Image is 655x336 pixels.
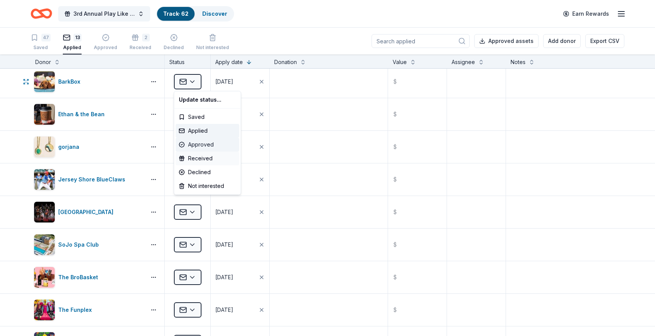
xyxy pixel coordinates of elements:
[176,179,239,193] div: Not interested
[176,124,239,138] div: Applied
[176,138,239,152] div: Approved
[176,110,239,124] div: Saved
[176,165,239,179] div: Declined
[176,152,239,165] div: Received
[176,93,239,107] div: Update status...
